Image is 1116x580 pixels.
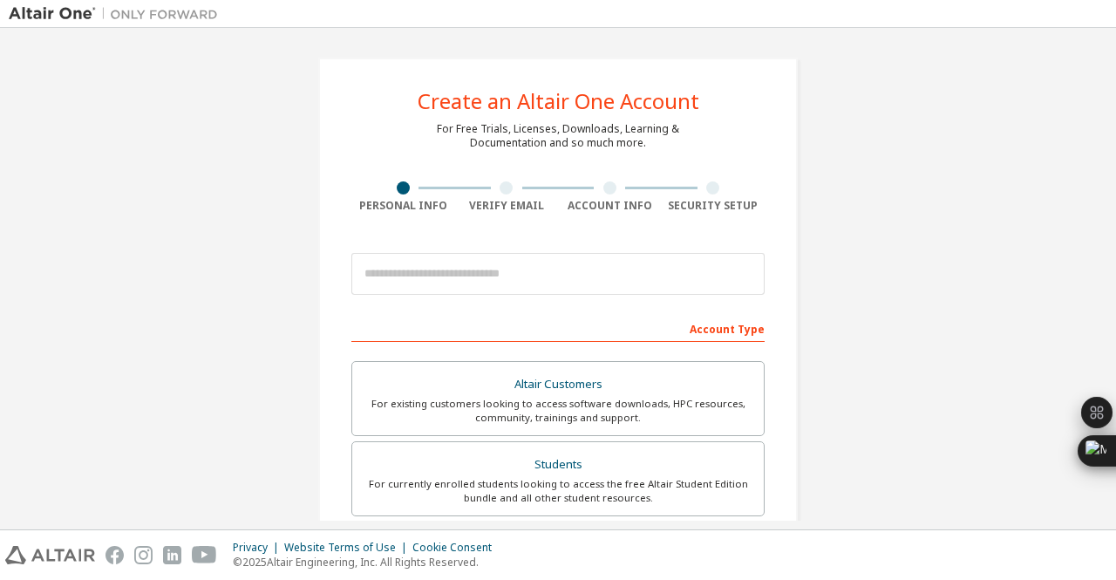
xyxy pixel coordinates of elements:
div: Altair Customers [363,372,753,397]
div: Create an Altair One Account [418,91,699,112]
p: © 2025 Altair Engineering, Inc. All Rights Reserved. [233,555,502,570]
div: Cookie Consent [412,541,502,555]
img: instagram.svg [134,546,153,564]
div: For Free Trials, Licenses, Downloads, Learning & Documentation and so much more. [437,122,679,150]
div: Account Type [351,314,765,342]
img: youtube.svg [192,546,217,564]
div: Students [363,453,753,477]
img: altair_logo.svg [5,546,95,564]
img: facebook.svg [105,546,124,564]
div: For existing customers looking to access software downloads, HPC resources, community, trainings ... [363,397,753,425]
div: Privacy [233,541,284,555]
div: Verify Email [455,199,559,213]
img: Altair One [9,5,227,23]
div: For currently enrolled students looking to access the free Altair Student Edition bundle and all ... [363,477,753,505]
div: Personal Info [351,199,455,213]
div: Security Setup [662,199,766,213]
img: linkedin.svg [163,546,181,564]
div: Website Terms of Use [284,541,412,555]
div: Account Info [558,199,662,213]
